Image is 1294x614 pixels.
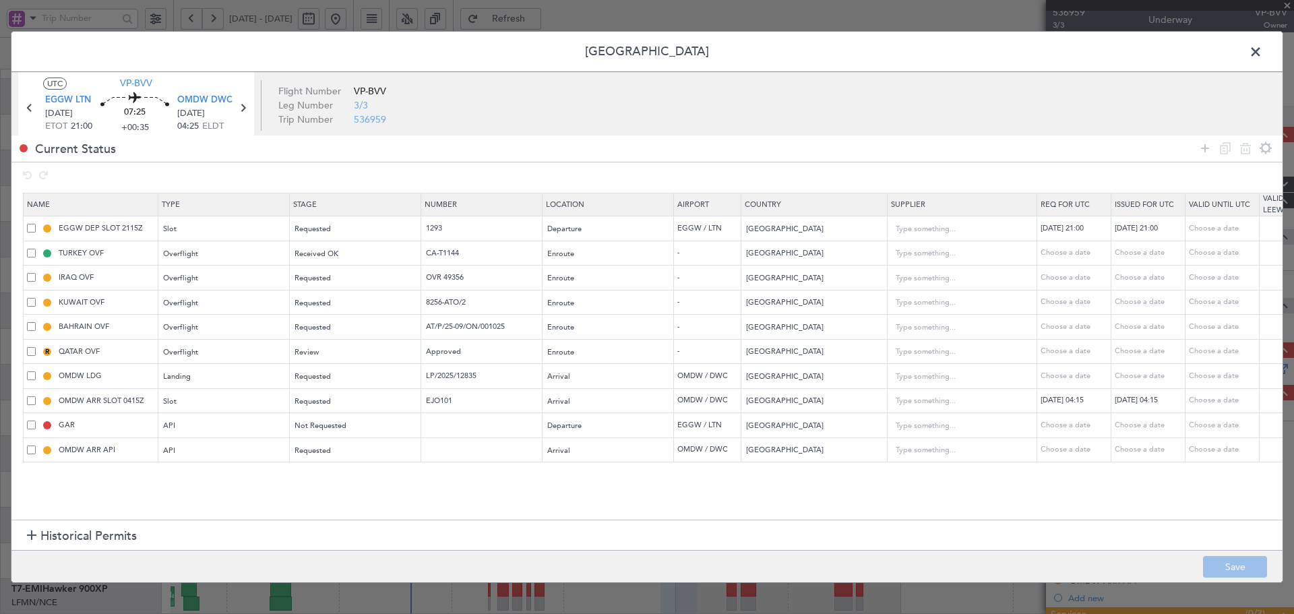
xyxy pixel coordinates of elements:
[1115,321,1185,333] div: Choose a date
[1041,346,1111,357] div: Choose a date
[1115,199,1174,210] span: Issued For Utc
[1115,346,1185,357] div: Choose a date
[1115,395,1185,406] div: [DATE] 04:15
[1115,420,1185,431] div: Choose a date
[1041,297,1111,308] div: Choose a date
[1189,297,1259,308] div: Choose a date
[1115,297,1185,308] div: Choose a date
[1041,395,1111,406] div: [DATE] 04:15
[1041,371,1111,382] div: Choose a date
[1041,272,1111,284] div: Choose a date
[1041,223,1111,235] div: [DATE] 21:00
[1189,199,1250,210] span: Valid Until Utc
[1189,223,1259,235] div: Choose a date
[1115,444,1185,456] div: Choose a date
[1189,395,1259,406] div: Choose a date
[1041,199,1090,210] span: Req For Utc
[1189,321,1259,333] div: Choose a date
[1189,420,1259,431] div: Choose a date
[1115,371,1185,382] div: Choose a date
[1189,371,1259,382] div: Choose a date
[1189,346,1259,357] div: Choose a date
[1115,223,1185,235] div: [DATE] 21:00
[11,32,1283,72] header: [GEOGRAPHIC_DATA]
[1189,272,1259,284] div: Choose a date
[1115,247,1185,259] div: Choose a date
[1041,247,1111,259] div: Choose a date
[1115,272,1185,284] div: Choose a date
[1041,420,1111,431] div: Choose a date
[1189,444,1259,456] div: Choose a date
[1041,444,1111,456] div: Choose a date
[1041,321,1111,333] div: Choose a date
[1189,247,1259,259] div: Choose a date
